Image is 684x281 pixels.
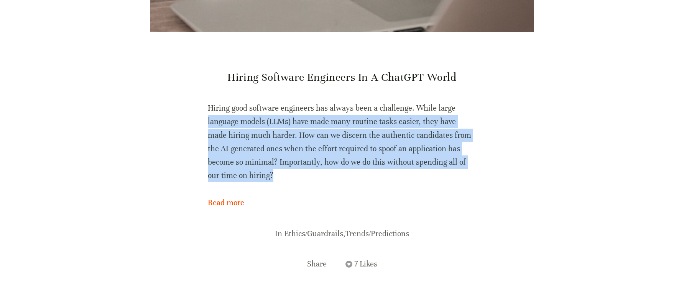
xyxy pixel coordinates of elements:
[354,259,377,269] span: 7 Likes
[284,229,343,239] a: Ethics/Guardrails
[208,196,476,209] a: Read more
[227,71,456,84] a: Hiring Software Engineers in a ChatGPT World
[345,229,409,239] a: Trends/Predictions
[275,229,409,239] span: ,
[208,101,476,182] p: Hiring good software engineers has always been a challenge. While large language models (LLMs) ha...
[275,229,282,239] span: In
[307,257,327,271] div: Share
